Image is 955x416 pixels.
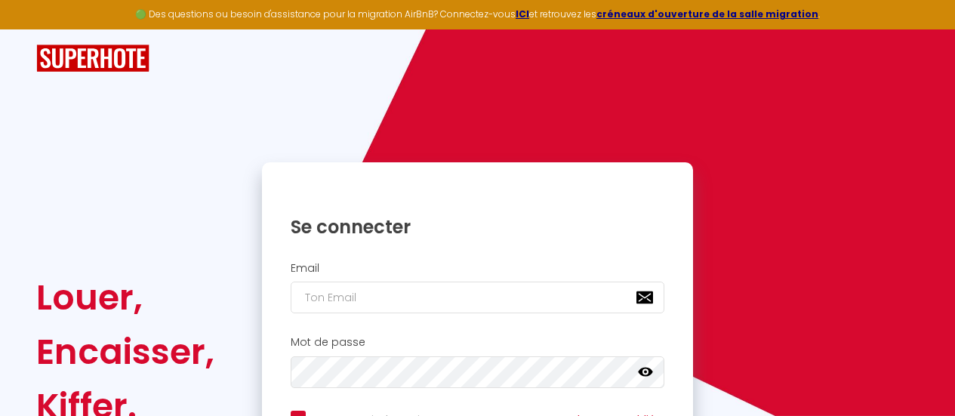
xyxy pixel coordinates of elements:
[36,45,149,72] img: SuperHote logo
[36,270,214,325] div: Louer,
[596,8,818,20] a: créneaux d'ouverture de la salle migration
[291,262,665,275] h2: Email
[516,8,529,20] a: ICI
[291,282,665,313] input: Ton Email
[291,336,665,349] h2: Mot de passe
[36,325,214,379] div: Encaisser,
[291,215,665,239] h1: Se connecter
